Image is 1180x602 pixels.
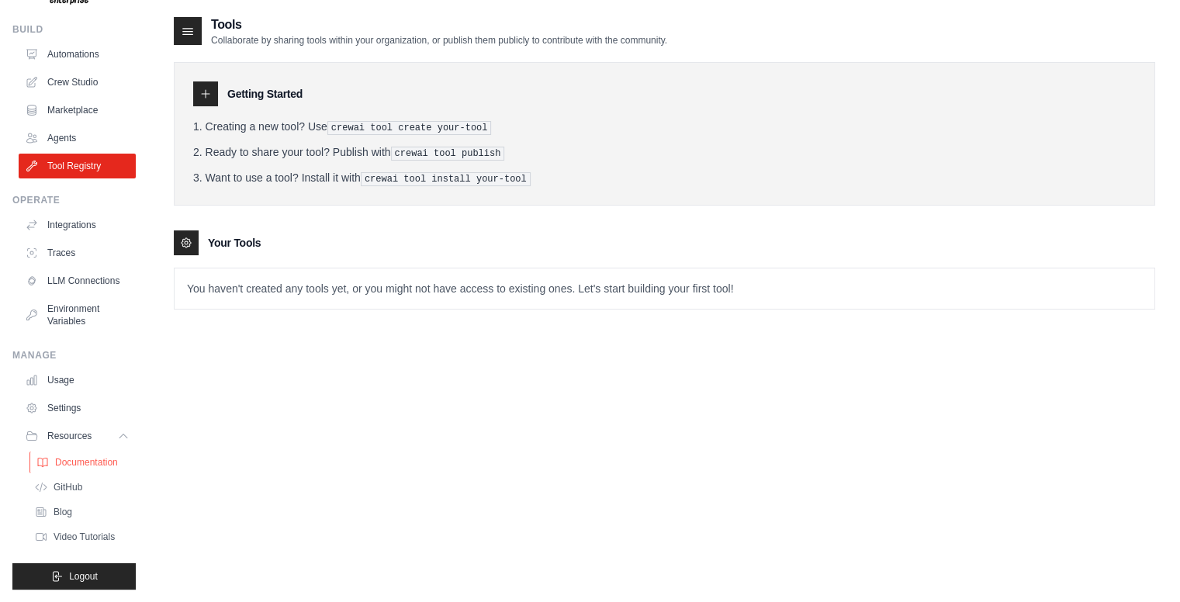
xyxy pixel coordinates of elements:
p: You haven't created any tools yet, or you might not have access to existing ones. Let's start bui... [175,268,1154,309]
a: LLM Connections [19,268,136,293]
a: Tool Registry [19,154,136,178]
span: Resources [47,430,92,442]
span: Documentation [55,456,118,469]
h3: Getting Started [227,86,303,102]
a: Settings [19,396,136,420]
div: Build [12,23,136,36]
pre: crewai tool publish [391,147,505,161]
a: Automations [19,42,136,67]
a: Environment Variables [19,296,136,334]
button: Logout [12,563,136,590]
a: Blog [28,501,136,523]
a: Video Tutorials [28,526,136,548]
a: Marketplace [19,98,136,123]
a: GitHub [28,476,136,498]
a: Agents [19,126,136,150]
div: Manage [12,349,136,362]
li: Want to use a tool? Install it with [193,170,1136,186]
div: Operate [12,194,136,206]
span: Video Tutorials [54,531,115,543]
pre: crewai tool install your-tool [361,172,531,186]
a: Documentation [29,451,137,473]
a: Integrations [19,213,136,237]
p: Collaborate by sharing tools within your organization, or publish them publicly to contribute wit... [211,34,667,47]
h2: Tools [211,16,667,34]
span: Blog [54,506,72,518]
a: Traces [19,240,136,265]
a: Usage [19,368,136,393]
button: Resources [19,424,136,448]
li: Creating a new tool? Use [193,119,1136,135]
li: Ready to share your tool? Publish with [193,144,1136,161]
span: GitHub [54,481,82,493]
span: Logout [69,570,98,583]
a: Crew Studio [19,70,136,95]
h3: Your Tools [208,235,261,251]
pre: crewai tool create your-tool [327,121,492,135]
